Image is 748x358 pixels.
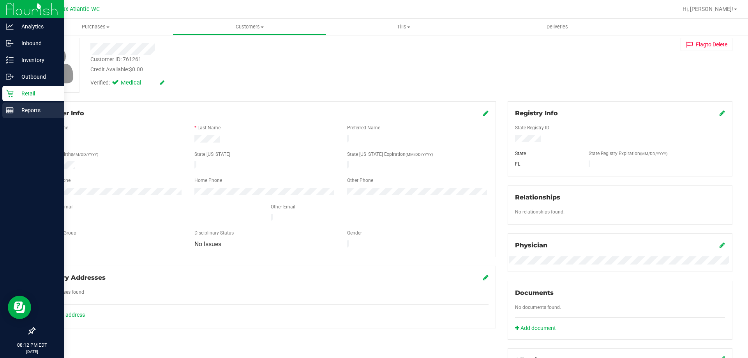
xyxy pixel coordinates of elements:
inline-svg: Inventory [6,56,14,64]
span: Tills [326,23,480,30]
label: State Registry ID [515,124,549,131]
span: Customers [173,23,326,30]
div: State [509,150,583,157]
p: [DATE] [4,349,60,354]
p: 08:12 PM EDT [4,342,60,349]
label: State [US_STATE] [194,151,230,158]
label: State Registry Expiration [589,150,667,157]
a: Add document [515,324,560,332]
span: (MM/DD/YYYY) [71,152,98,157]
span: Medical [121,79,152,87]
div: Verified: [90,79,164,87]
label: Other Email [271,203,295,210]
span: No documents found. [515,305,561,310]
label: Gender [347,229,362,236]
p: Inbound [14,39,60,48]
a: Tills [326,19,480,35]
inline-svg: Outbound [6,73,14,81]
label: Home Phone [194,177,222,184]
span: Purchases [19,23,172,30]
div: Credit Available: [90,65,434,74]
iframe: Resource center [8,296,31,319]
inline-svg: Reports [6,106,14,114]
label: Disciplinary Status [194,229,234,236]
span: Hi, [PERSON_NAME]! [683,6,733,12]
inline-svg: Inbound [6,39,14,47]
span: Delivery Addresses [42,274,106,281]
p: Inventory [14,55,60,65]
span: $0.00 [129,66,143,72]
a: Customers [173,19,326,35]
div: FL [509,160,583,168]
p: Outbound [14,72,60,81]
span: Deliveries [536,23,579,30]
span: Registry Info [515,109,558,117]
p: Reports [14,106,60,115]
p: Retail [14,89,60,98]
p: Analytics [14,22,60,31]
span: Relationships [515,194,560,201]
span: No Issues [194,240,221,248]
span: Jax Atlantic WC [59,6,100,12]
label: No relationships found. [515,208,565,215]
div: Customer ID: 761261 [90,55,141,63]
label: Date of Birth [45,151,98,158]
inline-svg: Analytics [6,23,14,30]
span: Physician [515,242,547,249]
label: Preferred Name [347,124,380,131]
span: Documents [515,289,554,296]
label: Last Name [198,124,221,131]
span: (MM/DD/YYYY) [406,152,433,157]
label: State [US_STATE] Expiration [347,151,433,158]
inline-svg: Retail [6,90,14,97]
button: Flagto Delete [681,38,732,51]
label: Other Phone [347,177,373,184]
span: (MM/DD/YYYY) [640,152,667,156]
a: Deliveries [480,19,634,35]
a: Purchases [19,19,173,35]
